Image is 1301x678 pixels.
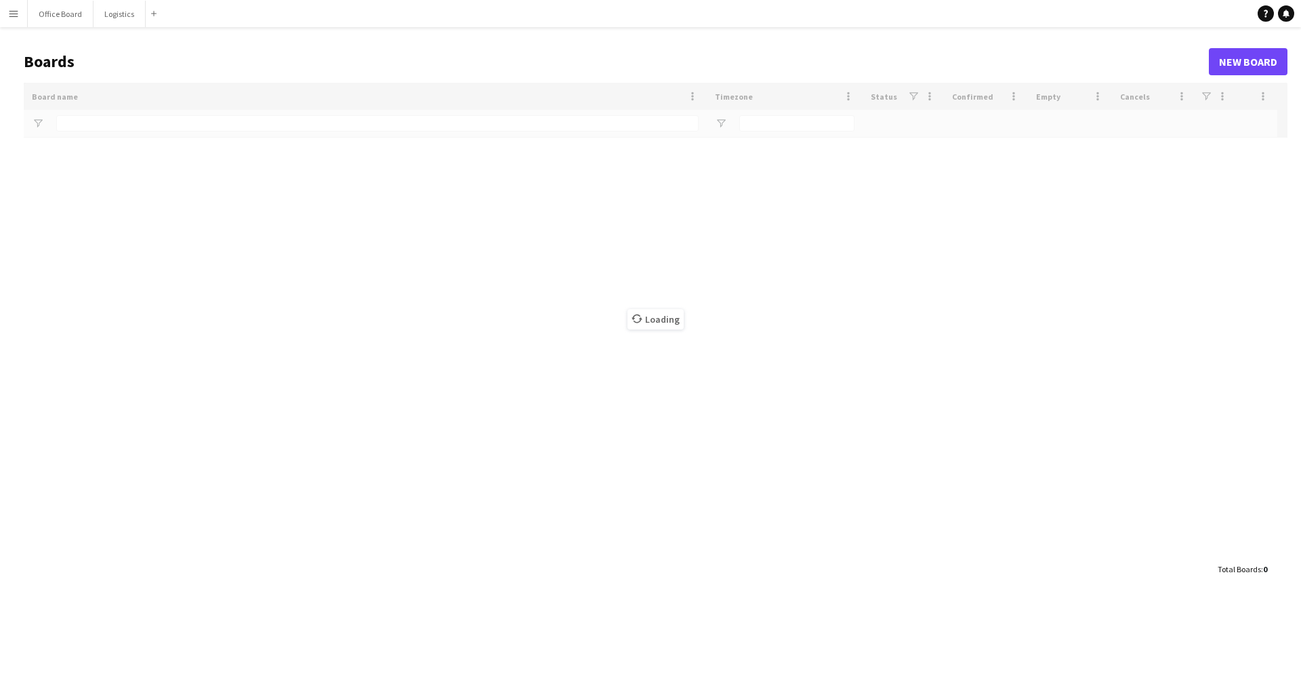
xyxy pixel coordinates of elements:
[24,52,1209,72] h1: Boards
[28,1,94,27] button: Office Board
[627,309,684,330] span: Loading
[1218,564,1261,574] span: Total Boards
[1263,564,1267,574] span: 0
[94,1,146,27] button: Logistics
[1209,48,1287,75] a: New Board
[1218,556,1267,582] div: :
